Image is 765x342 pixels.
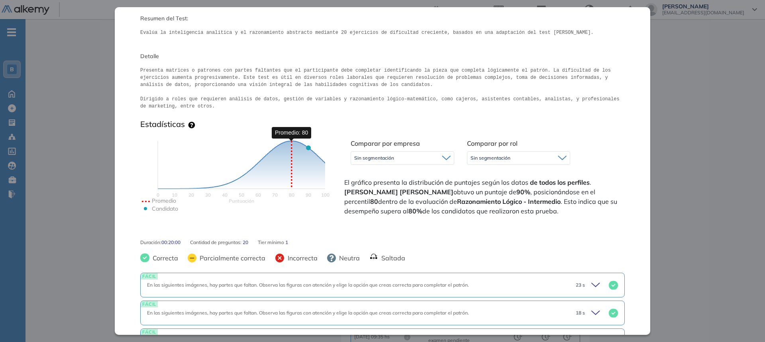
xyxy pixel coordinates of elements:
[530,178,590,186] strong: de todos los perfiles
[467,139,518,147] span: Comparar por rol
[516,188,530,196] strong: 90%
[370,197,378,205] strong: 80
[141,273,158,279] span: FÁCIL
[140,119,185,129] h3: Estadísticas
[140,67,625,110] pre: Presenta matrices o patrones con partes faltantes que el participante debe completar identificand...
[289,192,294,198] text: 80
[149,253,178,263] span: Correcta
[471,155,510,161] span: Sin segmentación
[140,14,625,23] span: Resumen del Test:
[344,178,623,216] span: El gráfico presenta la distribución de puntajes según los datos . obtuvo un puntaje de , posicion...
[140,52,625,61] span: Detalle
[188,192,194,198] text: 20
[222,192,228,198] text: 40
[344,188,398,196] strong: [PERSON_NAME]
[400,188,453,196] strong: [PERSON_NAME]
[576,309,585,317] span: 18 s
[141,301,158,307] span: FÁCIL
[272,192,278,198] text: 70
[354,155,394,161] span: Sin segmentación
[351,139,420,147] span: Comparar por empresa
[229,198,254,204] text: Scores
[152,197,176,204] text: Promedio
[408,207,422,215] strong: 80%
[576,281,585,289] span: 23 s
[239,192,244,198] text: 50
[147,282,469,288] span: En las siguientes imágenes, hay partes que faltan. Observa las figuras con atención y elige la op...
[157,192,159,198] text: 0
[457,197,561,205] strong: Razonamiento Lógico - Intermedio
[272,127,311,139] div: Promedio: 80
[141,329,158,335] span: FÁCIL
[378,253,405,263] span: Saltada
[255,192,261,198] text: 60
[140,239,161,246] span: Duración :
[205,192,211,198] text: 30
[306,192,311,198] text: 90
[172,192,177,198] text: 10
[336,253,360,263] span: Neutra
[321,192,330,198] text: 100
[284,253,318,263] span: Incorrecta
[140,29,625,36] pre: Evalúa la inteligencia analítica y el razonamiento abstracto mediante 20 ejercicios de dificultad...
[147,310,469,316] span: En las siguientes imágenes, hay partes que faltan. Observa las figuras con atención y elige la op...
[196,253,265,263] span: Parcialmente correcta
[152,205,178,212] text: Candidato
